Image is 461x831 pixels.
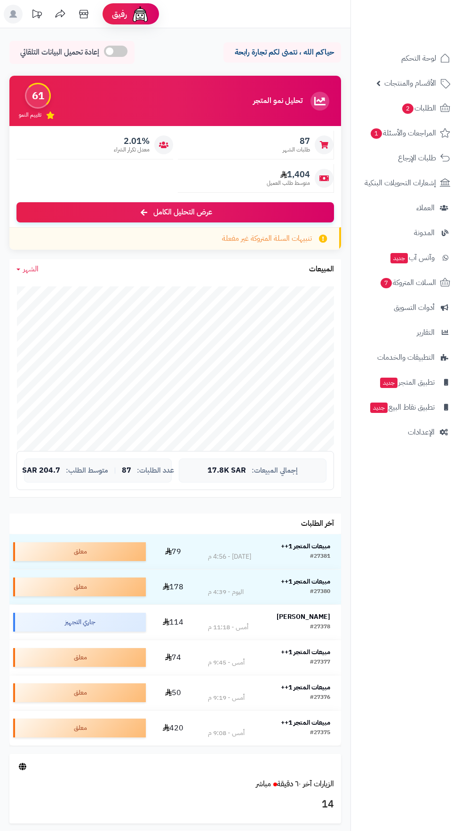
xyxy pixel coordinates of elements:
span: تطبيق المتجر [379,376,435,389]
a: عرض التحليل الكامل [16,202,334,222]
span: 204.7 SAR [22,467,60,475]
span: جديد [380,378,397,388]
span: 7 [381,278,392,288]
a: طلبات الإرجاع [357,147,455,169]
span: طلبات الشهر [283,146,310,154]
td: 79 [150,534,197,569]
span: 87 [122,467,131,475]
td: 114 [150,605,197,640]
span: المراجعات والأسئلة [370,127,436,140]
span: 1 [371,128,382,139]
a: المراجعات والأسئلة1 [357,122,455,144]
div: [DATE] - 4:56 م [208,552,251,562]
p: حياكم الله ، نتمنى لكم تجارة رابحة [230,47,334,58]
img: ai-face.png [131,5,150,24]
td: 50 [150,675,197,710]
h3: تحليل نمو المتجر [253,97,302,105]
span: 2.01% [114,136,150,146]
span: إشعارات التحويلات البنكية [365,176,436,190]
span: | [114,467,116,474]
a: تطبيق نقاط البيعجديد [357,396,455,419]
div: جاري التجهيز [13,613,146,632]
span: رفيق [112,8,127,20]
div: أمس - 9:19 م [208,693,245,703]
a: الشهر [16,264,39,275]
span: معدل تكرار الشراء [114,146,150,154]
span: التطبيقات والخدمات [377,351,435,364]
div: معلق [13,578,146,596]
img: logo-2.png [397,25,452,45]
span: عدد الطلبات: [137,467,174,475]
div: #27381 [310,552,330,562]
small: مباشر [256,778,271,790]
span: 2 [402,103,413,114]
span: إجمالي المبيعات: [252,467,298,475]
span: جديد [390,253,408,263]
div: أمس - 9:45 م [208,658,245,667]
span: عرض التحليل الكامل [153,207,212,218]
span: الأقسام والمنتجات [384,77,436,90]
strong: مبيعات المتجر 1++ [281,577,330,586]
span: الطلبات [401,102,436,115]
span: متوسط طلب العميل [267,179,310,187]
a: وآتس آبجديد [357,246,455,269]
span: أدوات التسويق [394,301,435,314]
strong: مبيعات المتجر 1++ [281,718,330,728]
div: أمس - 9:08 م [208,728,245,738]
div: معلق [13,542,146,561]
div: #27378 [310,623,330,632]
div: معلق [13,648,146,667]
strong: مبيعات المتجر 1++ [281,647,330,657]
span: تطبيق نقاط البيع [369,401,435,414]
h3: 14 [16,797,334,813]
div: معلق [13,719,146,737]
a: إشعارات التحويلات البنكية [357,172,455,194]
span: تنبيهات السلة المتروكة غير مفعلة [222,233,312,244]
td: 178 [150,570,197,604]
span: وآتس آب [389,251,435,264]
a: أدوات التسويق [357,296,455,319]
td: 420 [150,711,197,745]
span: 87 [283,136,310,146]
span: المدونة [414,226,435,239]
div: معلق [13,683,146,702]
h3: آخر الطلبات [301,520,334,528]
h3: المبيعات [309,265,334,274]
span: متوسط الطلب: [66,467,108,475]
span: العملاء [416,201,435,214]
span: 1,404 [267,169,310,180]
a: الإعدادات [357,421,455,443]
a: تطبيق المتجرجديد [357,371,455,394]
a: المدونة [357,222,455,244]
strong: مبيعات المتجر 1++ [281,541,330,551]
span: الشهر [23,263,39,275]
span: لوحة التحكم [401,52,436,65]
div: #27377 [310,658,330,667]
span: السلات المتروكة [380,276,436,289]
span: إعادة تحميل البيانات التلقائي [20,47,99,58]
a: العملاء [357,197,455,219]
a: لوحة التحكم [357,47,455,70]
div: أمس - 11:18 م [208,623,248,632]
a: الطلبات2 [357,97,455,119]
span: التقارير [417,326,435,339]
a: التقارير [357,321,455,344]
a: تحديثات المنصة [25,5,48,26]
td: 74 [150,640,197,675]
span: 17.8K SAR [207,467,246,475]
div: #27380 [310,587,330,597]
span: طلبات الإرجاع [398,151,436,165]
span: جديد [370,403,388,413]
div: #27375 [310,728,330,738]
a: الزيارات آخر ٦٠ دقيقةمباشر [256,778,334,790]
strong: [PERSON_NAME] [277,612,330,622]
span: الإعدادات [408,426,435,439]
div: اليوم - 4:39 م [208,587,244,597]
div: #27376 [310,693,330,703]
strong: مبيعات المتجر 1++ [281,682,330,692]
a: السلات المتروكة7 [357,271,455,294]
a: التطبيقات والخدمات [357,346,455,369]
span: تقييم النمو [19,111,41,119]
